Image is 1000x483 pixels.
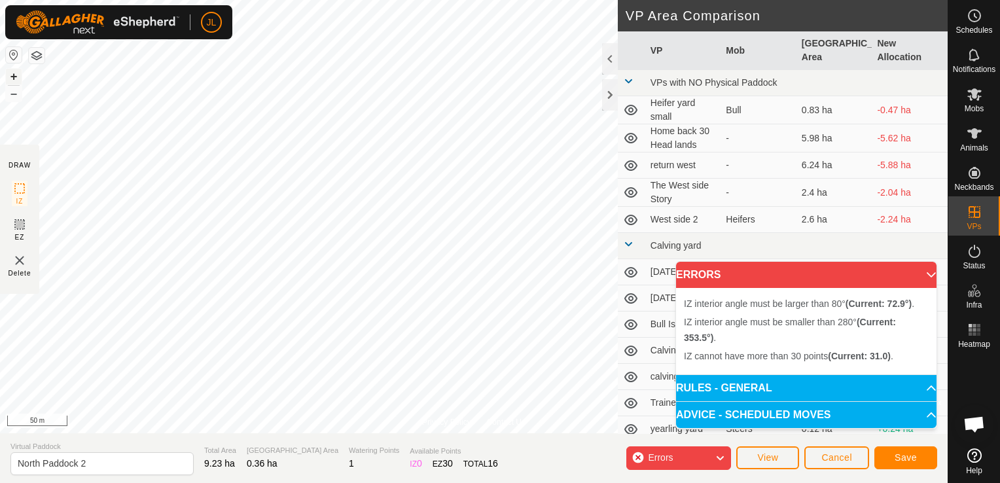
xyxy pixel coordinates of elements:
[463,457,498,471] div: TOTAL
[410,457,421,471] div: IZ
[651,240,702,251] span: Calving yard
[676,270,721,280] span: ERRORS
[645,259,721,285] td: [DATE] 194829
[726,132,791,145] div: -
[645,390,721,416] td: Trainer
[684,298,914,309] span: IZ interior angle must be larger than 80° .
[954,183,993,191] span: Neckbands
[872,152,948,179] td: -5.88 ha
[757,452,778,463] span: View
[955,404,994,444] div: Open chat
[736,446,799,469] button: View
[726,422,791,436] div: Steers
[872,259,948,285] td: +0.05 ha
[12,253,27,268] img: VP
[726,158,791,172] div: -
[645,364,721,390] td: calving large
[651,77,777,88] span: VPs with NO Physical Paddock
[676,262,937,288] p-accordion-header: ERRORS
[645,285,721,312] td: [DATE] 193506
[645,96,721,124] td: Heifer yard small
[676,410,830,420] span: ADVICE - SCHEDULED MOVES
[796,31,872,70] th: [GEOGRAPHIC_DATA] Area
[796,152,872,179] td: 6.24 ha
[349,458,354,469] span: 1
[15,232,25,242] span: EZ
[442,458,453,469] span: 30
[410,446,498,457] span: Available Points
[948,443,1000,480] a: Help
[645,179,721,207] td: The West side Story
[796,259,872,285] td: 0.31 ha
[872,179,948,207] td: -2.04 ha
[6,86,22,101] button: –
[488,458,498,469] span: 16
[796,207,872,233] td: 2.6 ha
[963,262,985,270] span: Status
[645,152,721,179] td: return west
[872,96,948,124] td: -0.47 ha
[676,383,772,393] span: RULES - GENERAL
[645,124,721,152] td: Home back 30 Head lands
[645,207,721,233] td: West side 2
[796,179,872,207] td: 2.4 ha
[247,445,338,456] span: [GEOGRAPHIC_DATA] Area
[16,10,179,34] img: Gallagher Logo
[417,458,422,469] span: 0
[10,441,194,452] span: Virtual Paddock
[207,16,217,29] span: JL
[645,416,721,442] td: yearling yard
[648,452,673,463] span: Errors
[645,312,721,338] td: Bull Iso
[726,186,791,200] div: -
[645,338,721,364] td: Calving 2
[676,402,937,428] p-accordion-header: ADVICE - SCHEDULED MOVES
[796,96,872,124] td: 0.83 ha
[684,351,893,361] span: IZ cannot have more than 30 points .
[872,416,948,442] td: +0.24 ha
[955,26,992,34] span: Schedules
[487,416,526,428] a: Contact Us
[726,103,791,117] div: Bull
[684,317,896,343] span: IZ interior angle must be smaller than 280° .
[872,31,948,70] th: New Allocation
[247,458,277,469] span: 0.36 ha
[16,196,24,206] span: IZ
[204,445,236,456] span: Total Area
[796,124,872,152] td: 5.98 ha
[828,351,891,361] b: (Current: 31.0)
[846,298,912,309] b: (Current: 72.9°)
[953,65,995,73] span: Notifications
[676,288,937,374] p-accordion-content: ERRORS
[349,445,399,456] span: Watering Points
[6,69,22,84] button: +
[645,31,721,70] th: VP
[29,48,45,63] button: Map Layers
[804,446,869,469] button: Cancel
[433,457,453,471] div: EZ
[422,416,471,428] a: Privacy Policy
[960,144,988,152] span: Animals
[626,8,948,24] h2: VP Area Comparison
[821,452,852,463] span: Cancel
[721,31,796,70] th: Mob
[9,160,31,170] div: DRAW
[874,446,937,469] button: Save
[726,213,791,226] div: Heifers
[872,207,948,233] td: -2.24 ha
[9,268,31,278] span: Delete
[895,452,917,463] span: Save
[967,223,981,230] span: VPs
[965,105,984,113] span: Mobs
[676,375,937,401] p-accordion-header: RULES - GENERAL
[872,124,948,152] td: -5.62 ha
[6,47,22,63] button: Reset Map
[796,416,872,442] td: 0.12 ha
[204,458,235,469] span: 9.23 ha
[966,467,982,474] span: Help
[966,301,982,309] span: Infra
[958,340,990,348] span: Heatmap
